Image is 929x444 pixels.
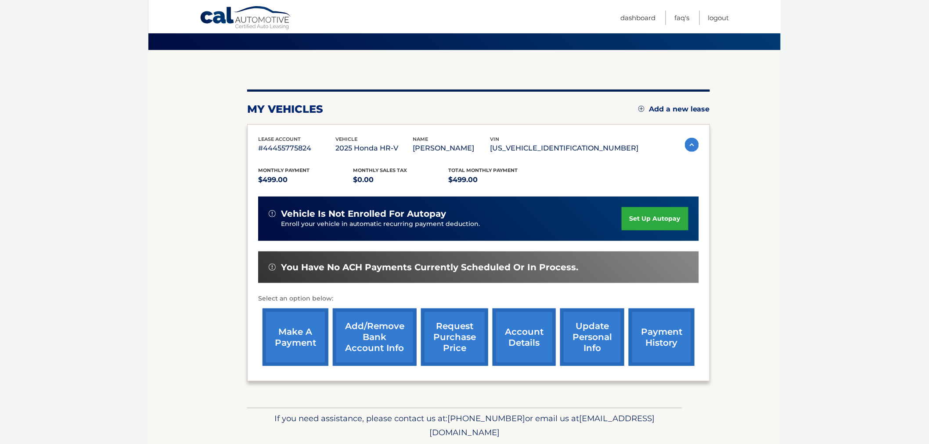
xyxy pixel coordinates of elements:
span: You have no ACH payments currently scheduled or in process. [281,262,578,273]
p: $0.00 [353,174,449,186]
span: Monthly sales Tax [353,167,407,173]
p: [US_VEHICLE_IDENTIFICATION_NUMBER] [490,142,638,154]
img: accordion-active.svg [685,138,699,152]
span: [PHONE_NUMBER] [447,413,525,423]
span: vehicle is not enrolled for autopay [281,208,446,219]
a: payment history [629,308,695,366]
img: add.svg [638,106,645,112]
p: If you need assistance, please contact us at: or email us at [253,412,676,440]
a: Add/Remove bank account info [333,308,417,366]
p: 2025 Honda HR-V [335,142,413,154]
a: account details [493,308,556,366]
span: vin [490,136,499,142]
span: Total Monthly Payment [448,167,518,173]
img: alert-white.svg [269,264,276,271]
span: Monthly Payment [258,167,310,173]
span: vehicle [335,136,357,142]
h2: my vehicles [247,103,323,116]
a: Add a new lease [638,105,710,114]
p: $499.00 [258,174,353,186]
a: Dashboard [620,11,655,25]
img: alert-white.svg [269,210,276,217]
p: #44455775824 [258,142,335,154]
a: FAQ's [674,11,689,25]
p: $499.00 [448,174,544,186]
a: request purchase price [421,308,488,366]
p: Enroll your vehicle in automatic recurring payment deduction. [281,219,622,229]
a: update personal info [560,308,624,366]
span: lease account [258,136,301,142]
a: Cal Automotive [200,6,292,31]
p: [PERSON_NAME] [413,142,490,154]
p: Select an option below: [258,294,699,304]
span: name [413,136,428,142]
a: set up autopay [622,207,688,230]
span: [EMAIL_ADDRESS][DOMAIN_NAME] [429,413,655,437]
a: make a payment [263,308,328,366]
a: Logout [708,11,729,25]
